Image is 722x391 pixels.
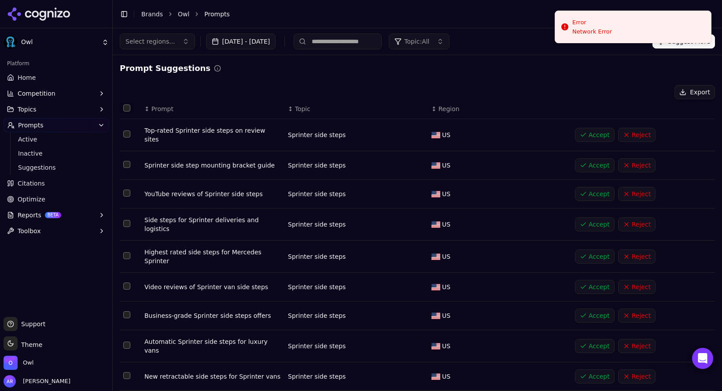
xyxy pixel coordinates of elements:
[575,280,615,294] button: Accept
[572,18,612,27] div: Error
[404,37,429,46] span: Topic: All
[18,73,36,82] span: Home
[144,311,281,320] div: Business-grade Sprinter side steps offers
[4,35,18,49] img: Owl
[442,220,450,229] span: US
[288,104,424,113] div: ↕Topic
[4,192,109,206] a: Optimize
[18,227,41,235] span: Toolbox
[618,339,656,353] button: Reject
[431,253,440,260] img: US flag
[431,284,440,290] img: US flag
[120,62,210,74] h2: Prompt Suggestions
[295,104,310,113] span: Topic
[288,161,424,170] div: Sprinter side steps
[575,217,615,231] button: Accept
[45,212,61,218] span: BETA
[431,373,440,380] img: US flag
[144,337,281,355] div: Automatic Sprinter side steps for luxury vans
[618,128,656,142] button: Reject
[4,375,70,387] button: Open user button
[144,248,281,265] div: Highest rated side steps for Mercedes Sprinter
[442,190,450,198] span: US
[431,162,440,169] img: US flag
[4,118,109,132] button: Prompts
[204,10,230,19] span: Prompts
[288,190,424,198] div: Sprinter side steps
[23,359,33,367] span: Owl
[123,372,130,379] button: Select row 9
[144,190,281,198] div: YouTube reviews of Sprinter side steps
[442,311,450,320] span: US
[123,104,130,112] button: Select all rows
[288,342,424,350] div: Sprinter side steps
[431,191,440,197] img: US flag
[144,104,281,113] div: ↕Prompt
[4,102,109,116] button: Topics
[428,99,571,119] th: Region
[4,71,109,85] a: Home
[144,161,281,170] div: Sprinter side step mounting bracket guide
[178,10,189,19] a: Owl
[575,369,615,384] button: Accept
[18,179,45,188] span: Citations
[442,372,450,381] span: US
[18,211,41,220] span: Reports
[19,377,70,385] span: [PERSON_NAME]
[141,99,284,119] th: Prompt
[575,339,615,353] button: Accept
[123,342,130,349] button: Select row 8
[575,309,615,323] button: Accept
[442,252,450,261] span: US
[141,10,697,19] nav: breadcrumb
[618,280,656,294] button: Reject
[123,220,130,227] button: Select row 4
[144,216,281,233] div: Side steps for Sprinter deliveries and logistics
[575,187,615,201] button: Accept
[15,161,98,174] a: Suggestions
[4,356,18,370] img: Owl
[442,161,450,170] span: US
[4,356,33,370] button: Open organization switcher
[431,221,440,228] img: US flag
[618,217,656,231] button: Reject
[206,34,276,49] button: [DATE] - [DATE]
[18,320,45,328] span: Support
[18,195,45,204] span: Optimize
[123,190,130,197] button: Select row 3
[4,224,109,238] button: Toolbox
[18,89,55,98] span: Competition
[442,342,450,350] span: US
[15,147,98,160] a: Inactive
[575,158,615,172] button: Accept
[288,130,424,139] div: Sprinter side steps
[288,283,424,291] div: Sprinter side steps
[618,369,656,384] button: Reject
[284,99,428,119] th: Topic
[144,372,281,381] div: New retractable side steps for Sprinter vans
[4,176,109,190] a: Citations
[572,28,612,36] div: Network Error
[288,311,424,320] div: Sprinter side steps
[18,135,95,144] span: Active
[4,208,109,222] button: ReportsBETA
[123,161,130,168] button: Select row 2
[575,249,615,264] button: Accept
[575,128,615,142] button: Accept
[431,104,568,113] div: ↕Region
[144,283,281,291] div: Video reviews of Sprinter van side steps
[288,220,424,229] div: Sprinter side steps
[21,38,98,46] span: Owl
[18,105,37,114] span: Topics
[123,283,130,290] button: Select row 6
[123,311,130,318] button: Select row 7
[288,372,424,381] div: Sprinter side steps
[18,121,44,130] span: Prompts
[15,133,98,145] a: Active
[125,37,175,46] span: Select regions...
[438,104,460,113] span: Region
[151,104,173,113] span: Prompt
[431,313,440,319] img: US flag
[123,252,130,259] button: Select row 5
[618,249,656,264] button: Reject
